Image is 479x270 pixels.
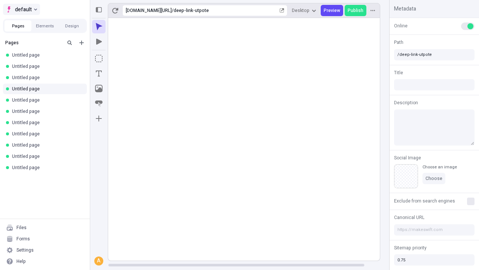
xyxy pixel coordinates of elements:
button: Image [92,82,106,95]
span: Choose [425,175,442,181]
span: Title [394,69,403,76]
span: default [15,5,32,14]
div: [URL][DOMAIN_NAME] [126,7,172,13]
button: Elements [31,20,58,31]
div: Forms [16,236,30,242]
div: Untitled page [12,165,81,171]
div: Untitled page [12,63,81,69]
input: https://makeswift.com [394,224,475,235]
button: Choose [422,173,445,184]
button: Button [92,97,106,110]
button: Desktop [289,5,319,16]
button: Preview [321,5,343,16]
span: Canonical URL [394,214,424,221]
div: Untitled page [12,120,81,126]
span: Description [394,99,418,106]
button: Pages [4,20,31,31]
div: Untitled page [12,131,81,137]
div: Untitled page [12,142,81,148]
span: Social Image [394,154,421,161]
div: Pages [5,40,62,46]
div: / [172,7,174,13]
div: A [95,257,103,265]
button: Design [58,20,85,31]
div: deep-link-utpote [174,7,278,13]
div: Untitled page [12,86,81,92]
div: Untitled page [12,52,81,58]
button: Select site [3,4,40,15]
span: Path [394,39,403,46]
span: Preview [324,7,340,13]
span: Desktop [292,7,309,13]
div: Untitled page [12,97,81,103]
button: Add new [77,38,86,47]
div: Help [16,258,26,264]
div: Settings [16,247,34,253]
div: Choose an image [422,164,457,170]
span: Sitemap priority [394,244,427,251]
div: Untitled page [12,108,81,114]
span: Online [394,22,408,29]
div: Untitled page [12,75,81,81]
span: Publish [348,7,363,13]
div: Files [16,225,27,231]
button: Box [92,52,106,65]
div: Untitled page [12,153,81,159]
span: Exclude from search engines [394,198,455,204]
button: Publish [345,5,366,16]
button: Text [92,67,106,80]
